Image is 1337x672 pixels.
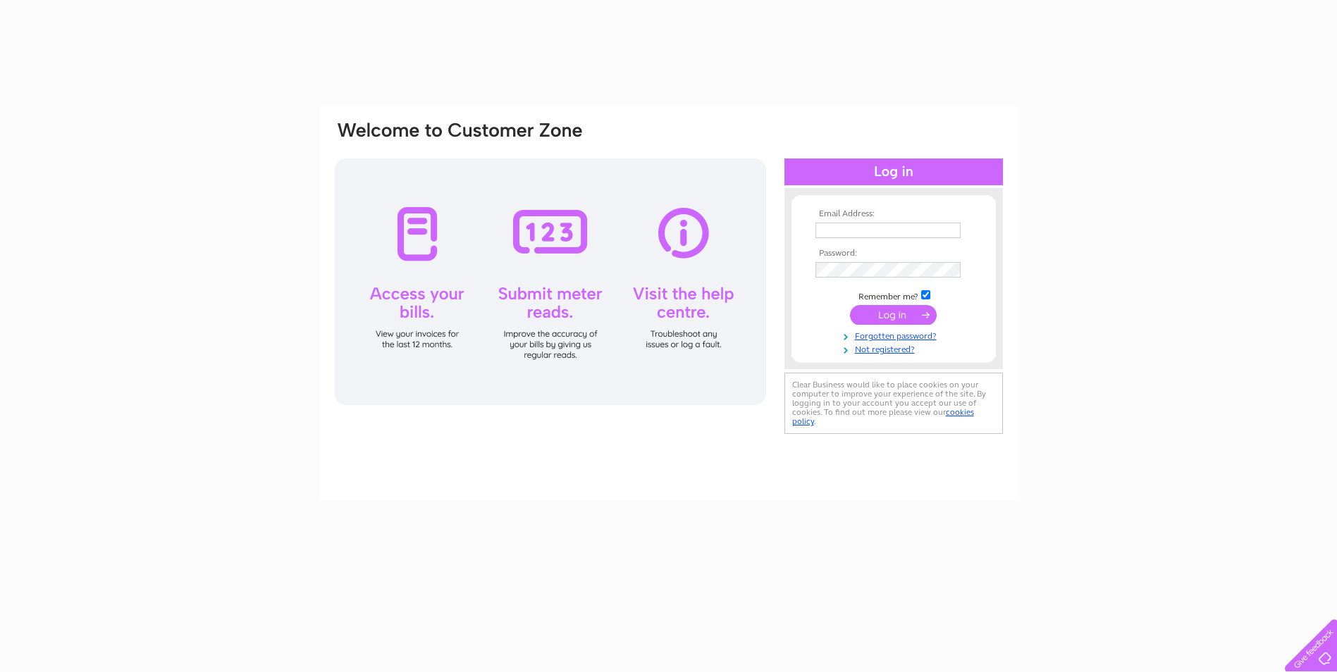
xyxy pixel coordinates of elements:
[812,249,975,259] th: Password:
[812,288,975,302] td: Remember me?
[812,209,975,219] th: Email Address:
[815,328,975,342] a: Forgotten password?
[850,305,937,325] input: Submit
[784,373,1003,434] div: Clear Business would like to place cookies on your computer to improve your experience of the sit...
[792,407,974,426] a: cookies policy
[815,342,975,355] a: Not registered?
